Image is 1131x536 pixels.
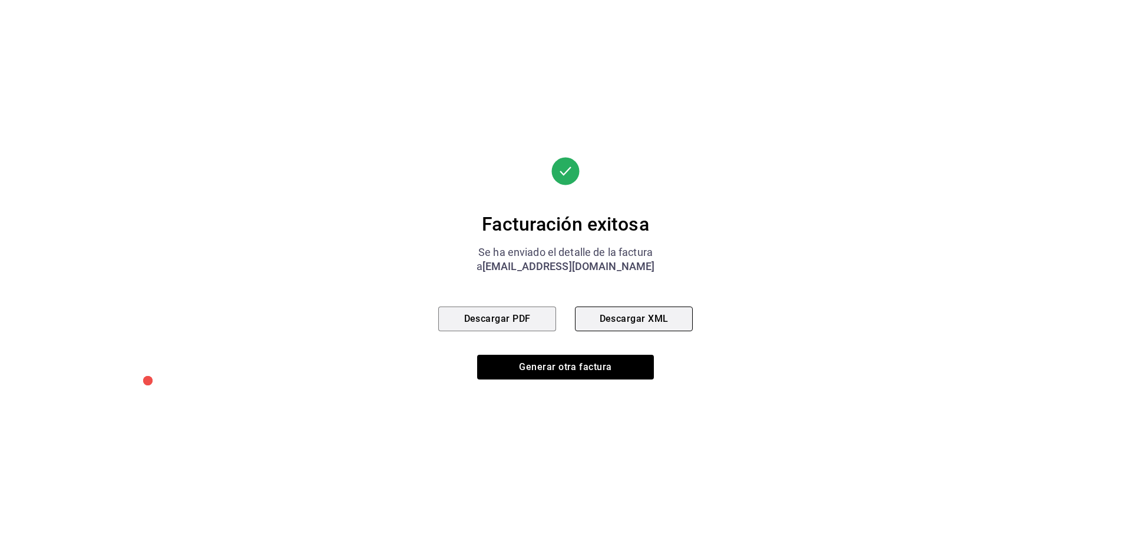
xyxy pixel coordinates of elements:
div: Se ha enviado el detalle de la factura [438,245,693,259]
div: a [438,259,693,274]
button: Descargar PDF [438,307,556,331]
button: Descargar XML [575,307,693,331]
span: [EMAIL_ADDRESS][DOMAIN_NAME] [482,260,655,272]
div: Facturación exitosa [438,212,693,236]
button: Generar otra factura [477,355,654,379]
